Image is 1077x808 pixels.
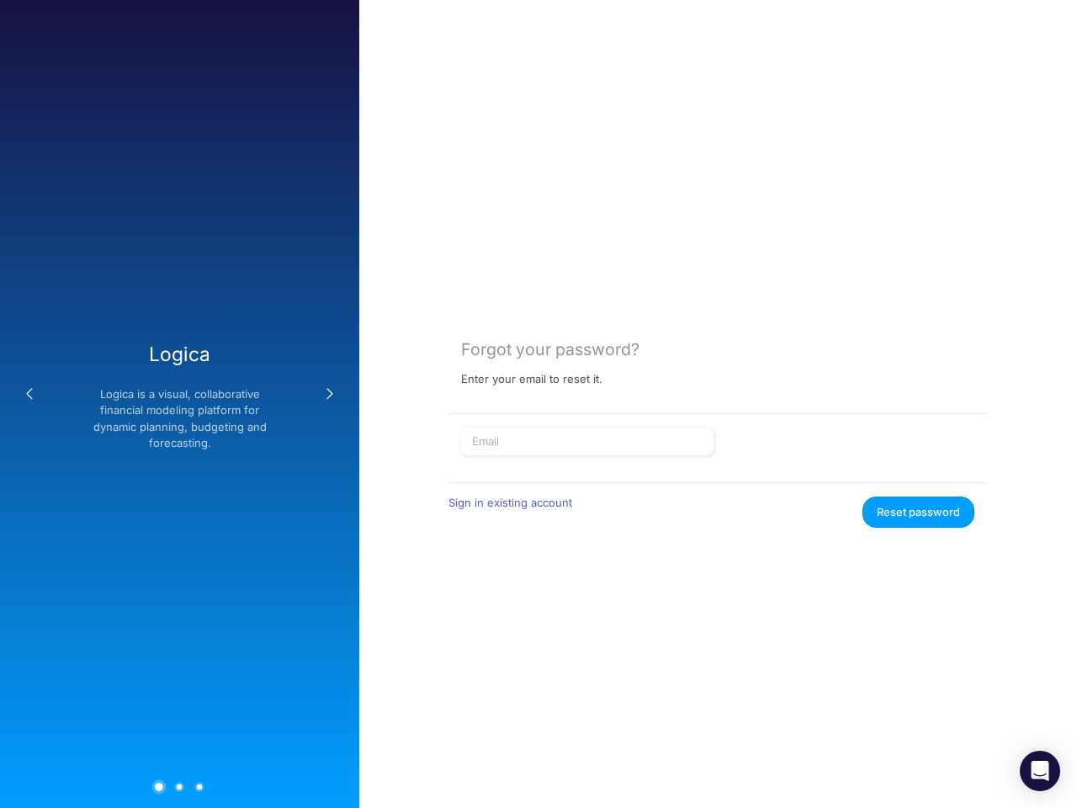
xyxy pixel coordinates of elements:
[461,428,714,456] input: Email
[461,340,974,359] div: Forgot your password?
[81,386,279,452] p: Logica is a visual, collaborative financial modeling platform for dynamic planning, budgeting and...
[13,377,46,411] button: Previous
[175,782,184,791] button: 2
[313,377,347,411] button: Next
[1020,751,1060,791] div: Open Intercom Messenger
[862,497,974,528] button: Reset password
[195,782,204,791] button: 3
[448,496,572,509] a: Sign in existing account
[152,779,167,794] button: 1
[81,343,279,365] h3: Logica
[461,373,602,386] p: Enter your email to reset it.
